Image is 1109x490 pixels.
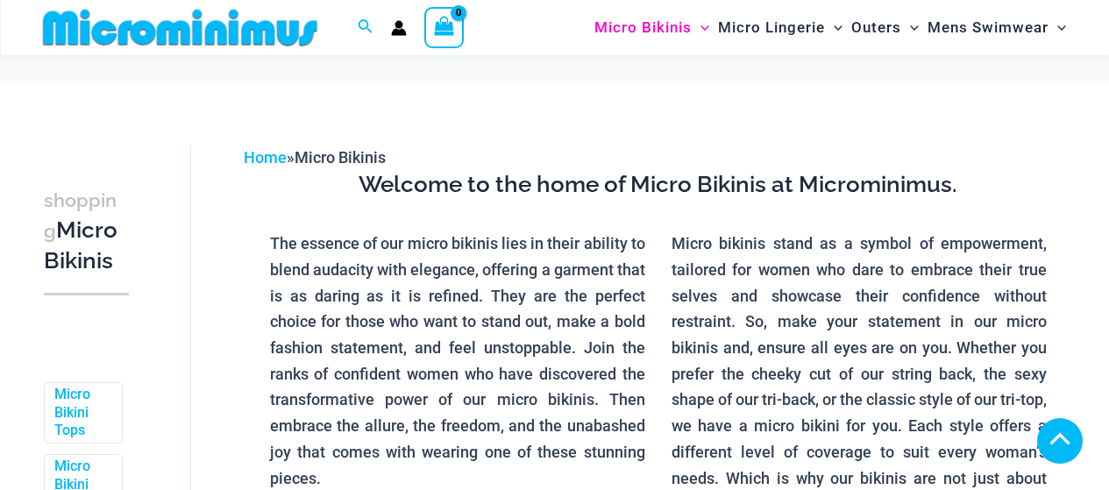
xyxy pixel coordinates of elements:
[244,148,287,167] a: Home
[692,5,709,50] span: Menu Toggle
[825,5,842,50] span: Menu Toggle
[847,5,923,50] a: OutersMenu ToggleMenu Toggle
[295,148,386,167] span: Micro Bikinis
[1049,5,1066,50] span: Menu Toggle
[851,5,901,50] span: Outers
[928,5,1049,50] span: Mens Swimwear
[44,185,129,275] h3: Micro Bikinis
[424,7,465,47] a: View Shopping Cart, empty
[391,20,407,36] a: Account icon link
[36,8,324,47] img: MM SHOP LOGO FLAT
[257,170,1060,200] h3: Welcome to the home of Micro Bikinis at Microminimus.
[590,5,714,50] a: Micro BikinisMenu ToggleMenu Toggle
[587,3,1074,53] nav: Site Navigation
[54,386,109,440] a: Micro Bikini Tops
[244,148,386,167] span: »
[923,5,1070,50] a: Mens SwimwearMenu ToggleMenu Toggle
[594,5,692,50] span: Micro Bikinis
[358,17,373,39] a: Search icon link
[718,5,825,50] span: Micro Lingerie
[901,5,919,50] span: Menu Toggle
[714,5,847,50] a: Micro LingerieMenu ToggleMenu Toggle
[44,189,117,242] span: shopping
